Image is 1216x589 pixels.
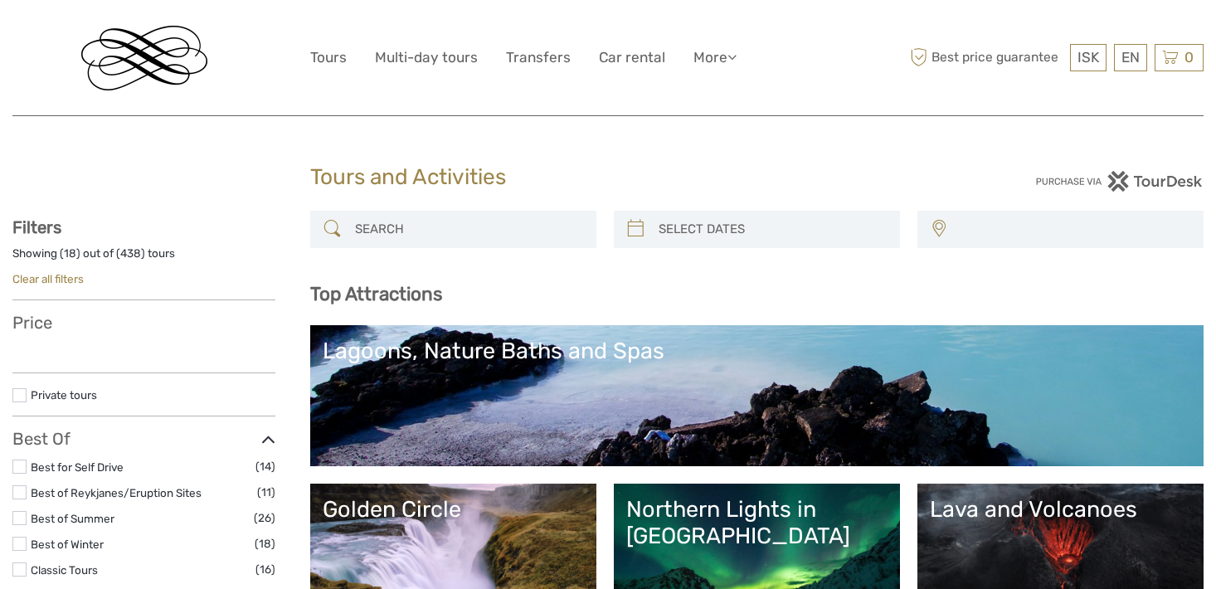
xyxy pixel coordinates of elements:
span: (14) [255,457,275,476]
input: SEARCH [348,215,588,244]
img: PurchaseViaTourDesk.png [1035,171,1204,192]
a: Best for Self Drive [31,460,124,474]
div: EN [1114,44,1147,71]
a: Best of Reykjanes/Eruption Sites [31,486,202,499]
div: Golden Circle [323,496,584,523]
div: Northern Lights in [GEOGRAPHIC_DATA] [626,496,888,550]
h3: Price [12,313,275,333]
strong: Filters [12,217,61,237]
label: 438 [120,246,141,261]
a: Best of Summer [31,512,114,525]
h1: Tours and Activities [310,164,906,191]
span: (18) [255,534,275,553]
input: SELECT DATES [652,215,892,244]
a: Best of Winter [31,538,104,551]
a: Private tours [31,388,97,402]
b: Top Attractions [310,283,442,305]
div: Showing ( ) out of ( ) tours [12,246,275,271]
span: ISK [1077,49,1099,66]
img: Reykjavik Residence [81,26,207,90]
a: More [693,46,737,70]
a: Multi-day tours [375,46,478,70]
span: (11) [257,483,275,502]
span: (26) [254,509,275,528]
span: (16) [255,560,275,579]
div: Lava and Volcanoes [930,496,1191,523]
span: 0 [1182,49,1196,66]
a: Tours [310,46,347,70]
h3: Best Of [12,429,275,449]
a: Lagoons, Nature Baths and Spas [323,338,1191,454]
label: 18 [64,246,76,261]
a: Transfers [506,46,571,70]
a: Car rental [599,46,665,70]
div: Lagoons, Nature Baths and Spas [323,338,1191,364]
a: Clear all filters [12,272,84,285]
span: Best price guarantee [906,44,1066,71]
a: Classic Tours [31,563,98,577]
